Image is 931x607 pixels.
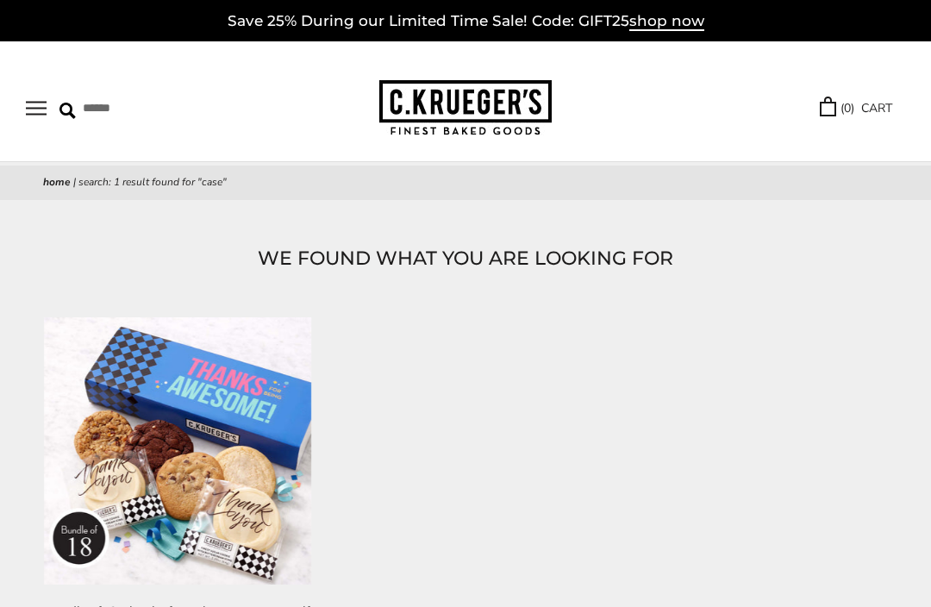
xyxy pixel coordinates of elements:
img: C.KRUEGER'S [379,80,552,136]
nav: breadcrumbs [43,174,888,191]
a: (0) CART [820,98,892,118]
img: Bundle of 18: Thanks for Being Awesome Half Dozen Samplers - Assorted Cookies [44,317,311,585]
img: Search [59,103,76,119]
button: Open navigation [26,101,47,116]
a: Save 25% During our Limited Time Sale! Code: GIFT25shop now [228,12,704,31]
input: Search [59,95,236,122]
h1: WE FOUND WHAT YOU ARE LOOKING FOR [43,243,888,274]
span: Search: 1 result found for "Case" [78,175,227,189]
span: shop now [629,12,704,31]
span: | [73,175,76,189]
a: Home [43,175,71,189]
